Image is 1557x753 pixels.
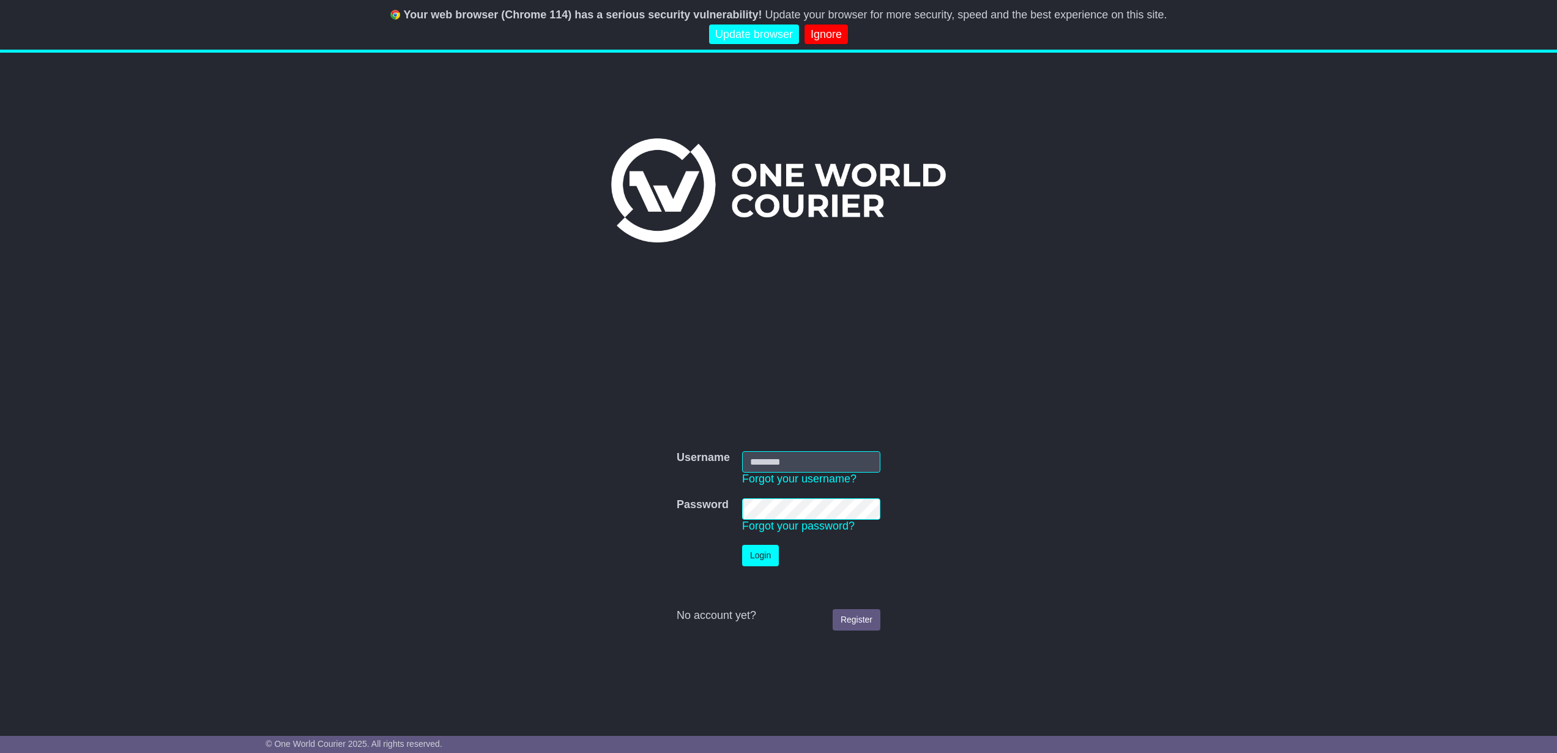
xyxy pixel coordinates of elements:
span: Update your browser for more security, speed and the best experience on this site. [765,9,1167,21]
a: Update browser [709,24,799,45]
a: Forgot your password? [742,520,855,532]
span: © One World Courier 2025. All rights reserved. [266,739,442,749]
a: Ignore [805,24,848,45]
img: One World [611,138,945,242]
a: Forgot your username? [742,473,857,485]
div: No account yet? [677,609,880,623]
label: Username [677,451,730,465]
a: Register [833,609,880,631]
label: Password [677,498,729,512]
button: Login [742,545,779,566]
b: Your web browser (Chrome 114) has a serious security vulnerability! [404,9,762,21]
